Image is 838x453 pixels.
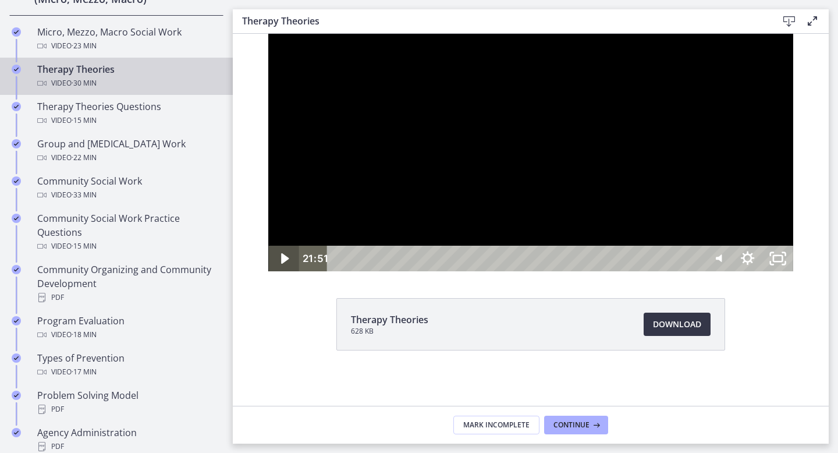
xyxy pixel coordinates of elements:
[72,365,97,379] span: · 17 min
[553,420,590,430] span: Continue
[453,416,539,434] button: Mark Incomplete
[242,14,759,28] h3: Therapy Theories
[72,39,97,53] span: · 23 min
[12,176,21,186] i: Completed
[72,151,97,165] span: · 22 min
[12,102,21,111] i: Completed
[463,420,530,430] span: Mark Incomplete
[37,291,219,305] div: PDF
[37,174,219,202] div: Community Social Work
[37,263,219,305] div: Community Organizing and Community Development
[37,402,219,416] div: PDF
[351,327,428,336] span: 628 KB
[653,317,701,331] span: Download
[12,391,21,400] i: Completed
[37,100,219,128] div: Therapy Theories Questions
[72,76,97,90] span: · 30 min
[12,214,21,223] i: Completed
[37,351,219,379] div: Types of Prevention
[37,39,219,53] div: Video
[12,353,21,363] i: Completed
[37,76,219,90] div: Video
[72,114,97,128] span: · 15 min
[644,313,711,336] a: Download
[72,188,97,202] span: · 33 min
[72,328,97,342] span: · 18 min
[37,25,219,53] div: Micro, Mezzo, Macro Social Work
[37,62,219,90] div: Therapy Theories
[12,265,21,274] i: Completed
[12,65,21,74] i: Completed
[12,139,21,148] i: Completed
[37,239,219,253] div: Video
[37,151,219,165] div: Video
[37,188,219,202] div: Video
[37,365,219,379] div: Video
[12,27,21,37] i: Completed
[544,416,608,434] button: Continue
[12,316,21,325] i: Completed
[72,239,97,253] span: · 15 min
[37,137,219,165] div: Group and [MEDICAL_DATA] Work
[37,314,219,342] div: Program Evaluation
[37,211,219,253] div: Community Social Work Practice Questions
[37,328,219,342] div: Video
[351,313,428,327] span: Therapy Theories
[37,114,219,128] div: Video
[37,388,219,416] div: Problem Solving Model
[12,428,21,437] i: Completed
